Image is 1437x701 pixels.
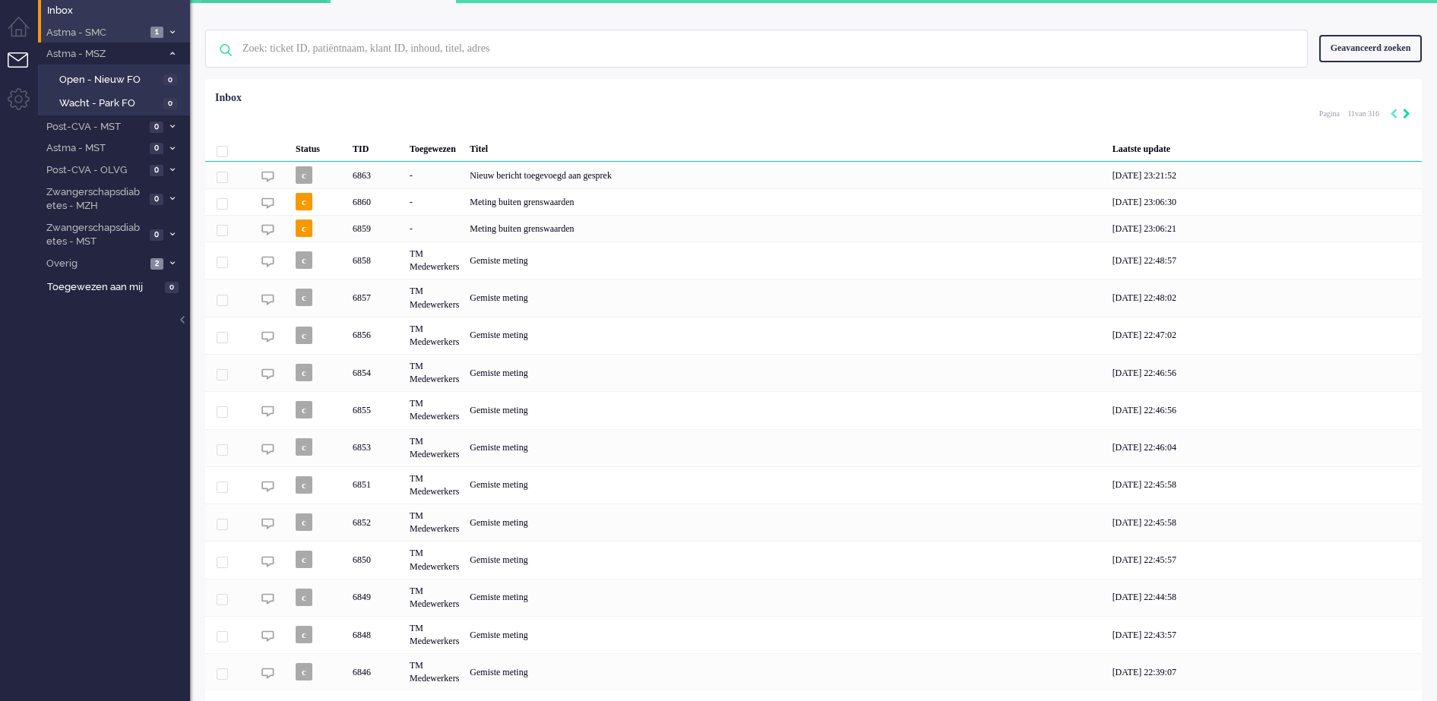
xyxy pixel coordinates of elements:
div: TM Medewerkers [404,504,464,541]
div: Pagination [1319,102,1410,125]
span: 0 [163,98,177,109]
img: ic_chat_grey.svg [261,667,274,680]
span: c [296,401,312,418]
img: ic-search-icon.svg [206,30,245,70]
span: Wacht - Park FO [59,96,160,111]
img: ic_chat_grey.svg [261,555,274,568]
div: [DATE] 22:48:02 [1107,279,1422,316]
div: 6857 [347,279,404,316]
input: Zoek: ticket ID, patiëntnaam, klant ID, inhoud, titel, adres [231,30,1287,67]
div: Gemiste meting [464,354,1106,391]
div: Gemiste meting [464,541,1106,578]
span: Zwangerschapsdiabetes - MST [44,221,145,249]
div: 6853 [347,429,404,466]
div: [DATE] 22:45:58 [1107,504,1422,541]
div: TM Medewerkers [404,541,464,578]
span: c [296,166,312,184]
div: Meting buiten grenswaarden [464,215,1106,242]
span: Astma - MST [44,141,145,156]
span: c [296,251,312,269]
span: c [296,327,312,344]
div: [DATE] 22:39:07 [1107,653,1422,690]
div: 6855 [205,391,1422,428]
div: [DATE] 22:48:57 [1107,242,1422,279]
img: ic_chat_grey.svg [261,405,274,418]
div: [DATE] 23:06:21 [1107,215,1422,242]
div: 6860 [205,188,1422,215]
a: Toegewezen aan mij 0 [44,278,190,295]
span: Zwangerschapsdiabetes - MZH [44,185,145,213]
div: TID [347,131,404,162]
span: 1 [150,27,163,38]
div: 6853 [205,429,1422,466]
span: c [296,626,312,643]
div: 6854 [205,354,1422,391]
input: Page [1340,109,1355,119]
div: 6846 [347,653,404,690]
div: TM Medewerkers [404,616,464,653]
span: Astma - MSZ [44,47,162,62]
div: [DATE] 22:47:02 [1107,317,1422,354]
span: 0 [165,282,179,293]
div: Gemiste meting [464,616,1106,653]
div: 6863 [347,162,404,188]
span: 0 [150,229,163,241]
img: ic_chat_grey.svg [261,480,274,493]
a: Inbox [44,2,190,18]
span: c [296,551,312,568]
div: [DATE] 22:44:58 [1107,579,1422,616]
a: Wacht - Park FO 0 [44,94,188,111]
span: 0 [150,122,163,133]
div: - [404,162,464,188]
div: 6849 [347,579,404,616]
div: Next [1403,107,1410,122]
img: ic_chat_grey.svg [261,170,274,183]
div: 6851 [347,466,404,504]
div: Titel [464,131,1106,162]
div: TM Medewerkers [404,653,464,690]
span: 2 [150,258,163,270]
div: TM Medewerkers [404,354,464,391]
div: Gemiste meting [464,429,1106,466]
div: TM Medewerkers [404,466,464,504]
div: - [404,215,464,242]
span: c [296,476,312,494]
li: Tickets menu [8,52,42,87]
div: Inbox [215,90,242,106]
div: Geavanceerd zoeken [1319,35,1422,62]
div: Nieuw bericht toegevoegd aan gesprek [464,162,1106,188]
div: Gemiste meting [464,242,1106,279]
img: ic_chat_grey.svg [261,255,274,268]
div: 6858 [347,242,404,279]
div: TM Medewerkers [404,391,464,428]
span: c [296,193,312,210]
span: 0 [150,194,163,205]
span: c [296,219,312,237]
div: [DATE] 22:43:57 [1107,616,1422,653]
span: 0 [150,143,163,154]
div: Gemiste meting [464,466,1106,504]
div: 6860 [347,188,404,215]
img: ic_chat_grey.svg [261,517,274,530]
div: 6856 [347,317,404,354]
img: ic_chat_grey.svg [261,443,274,456]
div: 6850 [205,541,1422,578]
img: ic_chat_grey.svg [261,368,274,380]
div: 6855 [347,391,404,428]
div: 6848 [205,616,1422,653]
div: Status [290,131,347,162]
div: Gemiste meting [464,391,1106,428]
li: Admin menu [8,88,42,122]
div: - [404,188,464,215]
img: ic_chat_grey.svg [261,592,274,605]
div: TM Medewerkers [404,317,464,354]
div: Meting buiten grenswaarden [464,188,1106,215]
span: 0 [150,165,163,176]
div: 6854 [347,354,404,391]
div: 6858 [205,242,1422,279]
div: Gemiste meting [464,579,1106,616]
span: c [296,364,312,381]
span: c [296,289,312,306]
img: ic_chat_grey.svg [261,197,274,210]
div: 6852 [347,504,404,541]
